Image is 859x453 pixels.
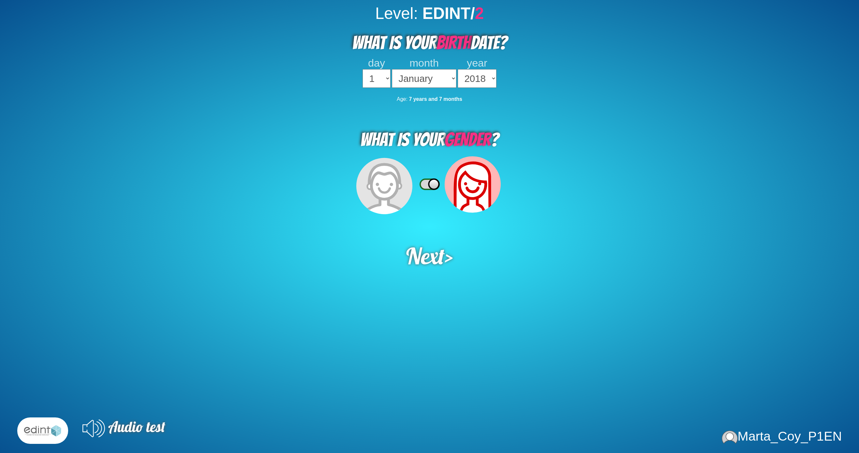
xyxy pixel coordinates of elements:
b: 7 years and 7 months [409,96,462,102]
span: 2 [475,5,484,22]
span: year [467,57,487,69]
span: GENDER [444,130,491,149]
span: Age: [397,96,407,102]
div: Marta_Coy_P1EN [722,429,842,444]
b: EDINT/ [422,5,484,22]
span: month [409,57,439,69]
img: l [21,421,65,441]
span: WHAT IS YOUR ? [360,130,499,149]
span: Next [406,242,445,270]
span: Audio test [108,418,165,436]
span: Level: [375,5,418,22]
span: WHAT IS YOUR DATE? [352,33,507,53]
span: BIRTH [437,33,471,53]
span: day [368,57,385,69]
